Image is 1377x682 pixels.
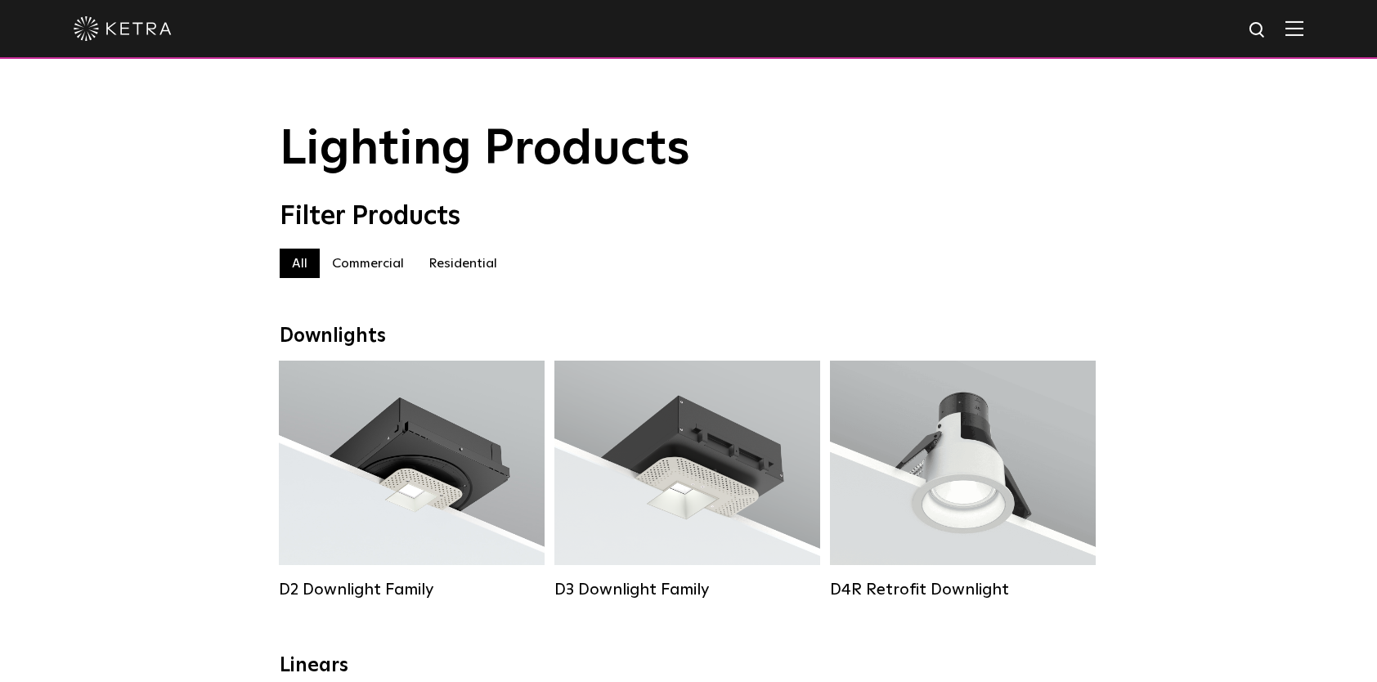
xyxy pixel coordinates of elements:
span: Lighting Products [280,125,690,174]
a: D4R Retrofit Downlight Lumen Output:800Colors:White / BlackBeam Angles:15° / 25° / 40° / 60°Watta... [830,361,1096,599]
label: Commercial [320,249,416,278]
div: D3 Downlight Family [554,580,820,599]
img: ketra-logo-2019-white [74,16,172,41]
div: Linears [280,654,1097,678]
a: D2 Downlight Family Lumen Output:1200Colors:White / Black / Gloss Black / Silver / Bronze / Silve... [279,361,545,599]
label: All [280,249,320,278]
label: Residential [416,249,509,278]
div: Downlights [280,325,1097,348]
div: Filter Products [280,201,1097,232]
div: D4R Retrofit Downlight [830,580,1096,599]
img: Hamburger%20Nav.svg [1285,20,1303,36]
div: D2 Downlight Family [279,580,545,599]
a: D3 Downlight Family Lumen Output:700 / 900 / 1100Colors:White / Black / Silver / Bronze / Paintab... [554,361,820,599]
img: search icon [1248,20,1268,41]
